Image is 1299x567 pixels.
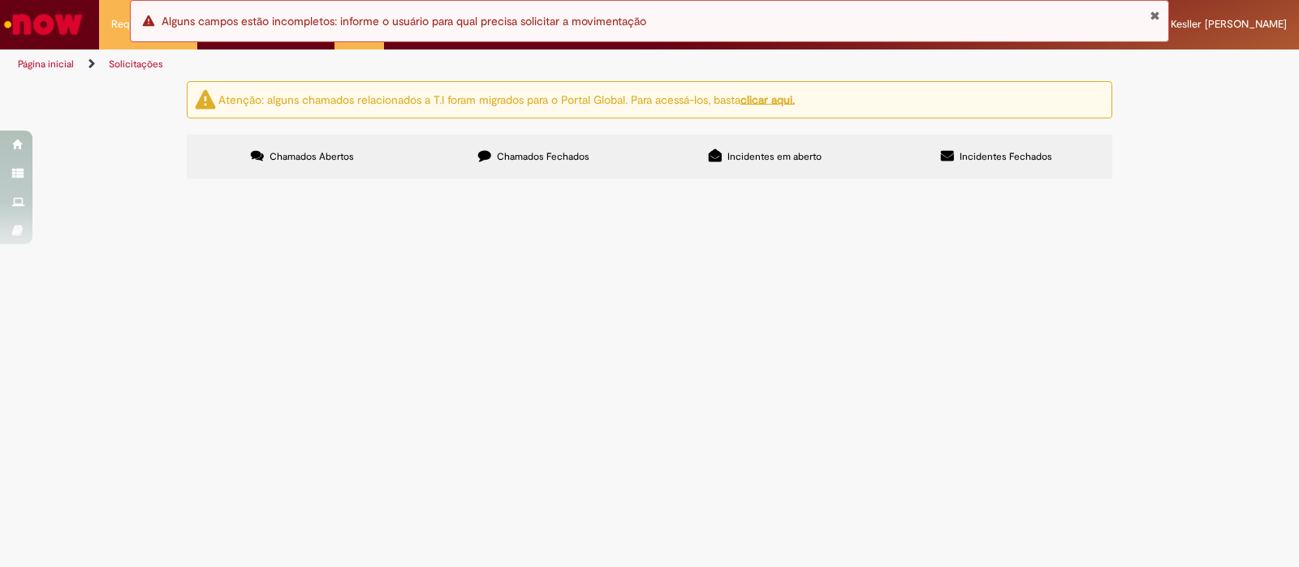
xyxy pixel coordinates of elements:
ng-bind-html: Atenção: alguns chamados relacionados a T.I foram migrados para o Portal Global. Para acessá-los,... [218,92,795,106]
span: Chamados Abertos [270,150,354,163]
a: clicar aqui. [740,92,795,106]
a: Página inicial [18,58,74,71]
span: Requisições [111,16,168,32]
span: Incidentes Fechados [960,150,1052,163]
a: Solicitações [109,58,163,71]
button: Fechar Notificação [1150,9,1160,22]
ul: Trilhas de página [12,49,854,79]
img: ServiceNow [2,8,85,41]
span: Alguns campos estão incompletos: informe o usuário para qual precisa solicitar a movimentação [162,14,646,28]
span: Kesller [PERSON_NAME] [1171,17,1287,31]
span: Chamados Fechados [497,150,589,163]
span: Incidentes em aberto [727,150,822,163]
